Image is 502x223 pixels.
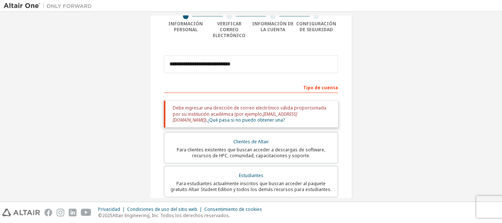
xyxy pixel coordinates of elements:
[112,212,230,219] font: Altair Engineering, Inc. Todos los derechos reservados.
[205,117,207,123] font: ).
[173,111,297,123] font: [EMAIL_ADDRESS][DOMAIN_NAME]
[102,212,112,219] font: 2025
[98,206,120,212] font: Privacidad
[98,212,102,219] font: ©
[177,147,325,159] font: Para clientes existentes que buscan acceder a descargas de software, recursos de HPC, comunidad, ...
[173,105,326,117] font: Debe ingresar una dirección de correo electrónico válida proporcionada por su institución académi...
[252,21,294,33] font: Información de la cuenta
[4,2,96,10] img: Altair Uno
[303,84,338,91] font: Tipo de cuenta
[204,206,262,212] font: Consentimiento de cookies
[168,21,203,33] font: Información personal
[127,206,197,212] font: Condiciones de uso del sitio web
[57,209,64,216] img: instagram.svg
[69,209,76,216] img: linkedin.svg
[233,139,269,145] font: Clientes de Altair
[296,21,336,33] font: Configuración de seguridad
[81,209,92,216] img: youtube.svg
[171,180,331,193] font: Para estudiantes actualmente inscritos que buscan acceder al paquete gratuito Altair Student Edit...
[44,209,52,216] img: facebook.svg
[239,172,263,179] font: Estudiantes
[2,209,40,216] img: altair_logo.svg
[213,21,245,39] font: Verificar correo electrónico
[207,117,285,123] a: ¿Qué pasa si no puedo obtener una?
